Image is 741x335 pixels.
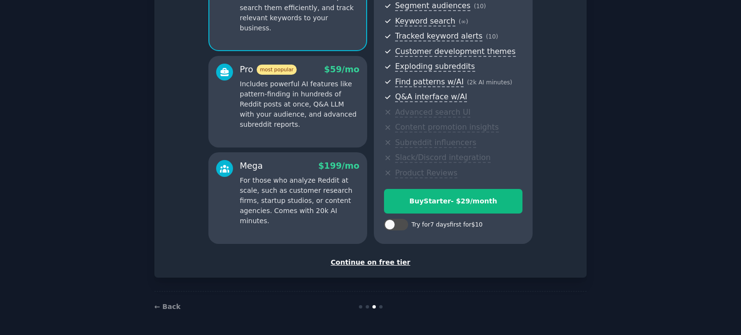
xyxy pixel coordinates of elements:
span: Keyword search [395,16,455,27]
span: Q&A interface w/AI [395,92,467,102]
span: most popular [257,65,297,75]
p: Includes powerful AI features like pattern-finding in hundreds of Reddit posts at once, Q&A LLM w... [240,79,359,130]
span: $ 199 /mo [318,161,359,171]
span: $ 59 /mo [324,65,359,74]
span: Customer development themes [395,47,516,57]
div: Mega [240,160,263,172]
span: Content promotion insights [395,122,499,133]
div: Try for 7 days first for $10 [412,221,482,229]
span: Subreddit influencers [395,138,476,148]
div: Pro [240,64,297,76]
span: ( 2k AI minutes ) [467,79,512,86]
span: Segment audiences [395,1,470,11]
div: Buy Starter - $ 29 /month [384,196,522,206]
span: Slack/Discord integration [395,153,491,163]
span: ( 10 ) [474,3,486,10]
p: For those who analyze Reddit at scale, such as customer research firms, startup studios, or conte... [240,175,359,226]
span: ( ∞ ) [459,18,468,25]
span: Tracked keyword alerts [395,31,482,41]
span: Product Reviews [395,168,457,178]
span: Find patterns w/AI [395,77,464,87]
span: Advanced search UI [395,107,470,118]
div: Continue on free tier [165,257,576,268]
span: ( 10 ) [486,33,498,40]
button: BuyStarter- $29/month [384,189,522,214]
a: ← Back [154,303,180,310]
span: Exploding subreddits [395,62,475,72]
